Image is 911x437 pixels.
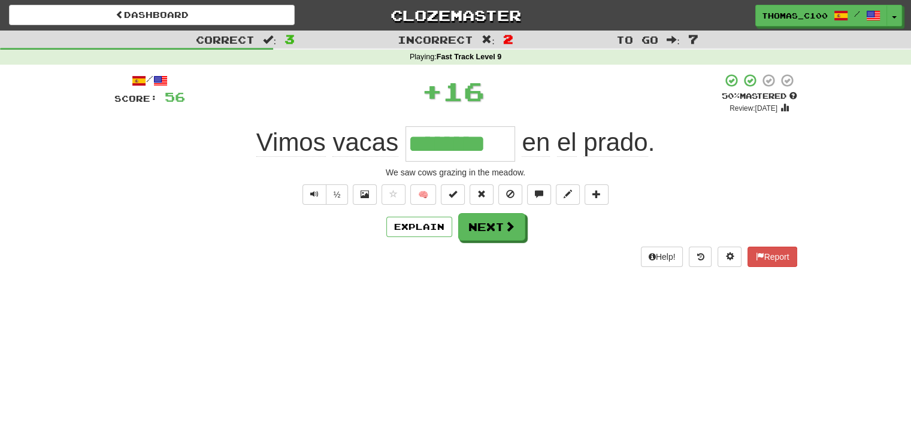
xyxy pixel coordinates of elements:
[326,184,349,205] button: ½
[114,73,185,88] div: /
[556,184,580,205] button: Edit sentence (alt+d)
[667,35,680,45] span: :
[443,76,485,106] span: 16
[641,247,683,267] button: Help!
[386,217,452,237] button: Explain
[437,53,502,61] strong: Fast Track Level 9
[762,10,828,21] span: thomas_c100
[522,128,550,157] span: en
[854,10,860,18] span: /
[503,32,513,46] span: 2
[332,128,398,157] span: vacas
[722,91,797,102] div: Mastered
[688,32,698,46] span: 7
[482,35,495,45] span: :
[114,166,797,178] div: We saw cows grazing in the meadow.
[722,91,740,101] span: 50 %
[458,213,525,241] button: Next
[616,34,658,45] span: To go
[9,5,295,25] a: Dashboard
[730,104,777,113] small: Review: [DATE]
[165,89,185,104] span: 56
[441,184,465,205] button: Set this sentence to 100% Mastered (alt+m)
[285,32,295,46] span: 3
[689,247,712,267] button: Round history (alt+y)
[196,34,255,45] span: Correct
[557,128,577,157] span: el
[398,34,473,45] span: Incorrect
[302,184,326,205] button: Play sentence audio (ctl+space)
[515,128,655,157] span: .
[256,128,326,157] span: Vimos
[755,5,887,26] a: thomas_c100 /
[313,5,598,26] a: Clozemaster
[498,184,522,205] button: Ignore sentence (alt+i)
[470,184,494,205] button: Reset to 0% Mastered (alt+r)
[114,93,158,104] span: Score:
[382,184,405,205] button: Favorite sentence (alt+f)
[747,247,797,267] button: Report
[263,35,276,45] span: :
[422,73,443,109] span: +
[353,184,377,205] button: Show image (alt+x)
[527,184,551,205] button: Discuss sentence (alt+u)
[410,184,436,205] button: 🧠
[585,184,609,205] button: Add to collection (alt+a)
[300,184,349,205] div: Text-to-speech controls
[583,128,647,157] span: prado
